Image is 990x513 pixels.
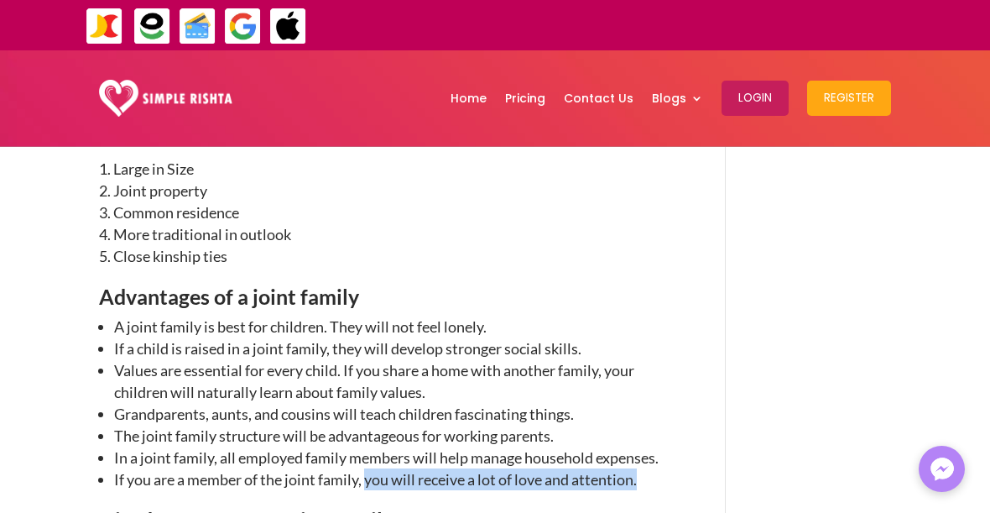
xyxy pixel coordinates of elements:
img: JazzCash-icon [86,8,123,45]
img: ApplePay-icon [269,8,307,45]
li: Common residence [99,202,682,223]
li: The joint family structure will be advantageous for working parents. [114,425,682,447]
li: A joint family is best for children. They will not feel lonely. [114,316,682,338]
a: Blogs [652,55,703,142]
a: Home [451,55,487,142]
img: GooglePay-icon [224,8,262,45]
li: Large in Size [99,158,682,180]
li: Close kinship ties [99,245,682,267]
li: Joint property [99,180,682,202]
li: Grandparents, aunts, and cousins will teach children fascinating things. [114,403,682,425]
a: Contact Us [564,55,633,142]
a: Login [722,55,789,142]
a: Register [807,55,891,142]
li: If you are a member of the joint family, you will receive a lot of love and attention. [114,469,682,490]
img: Messenger [925,453,959,486]
li: If a child is raised in a joint family, they will develop stronger social skills. [114,338,682,359]
img: Credit Cards [179,8,216,45]
strong: Advantages of a joint family [99,284,359,309]
img: EasyPaisa-icon [133,8,171,45]
button: Login [722,81,789,116]
li: Values are essential for every child. If you share a home with another family, your children will... [114,359,682,403]
li: In a joint family, all employed family members will help manage household expenses. [114,447,682,469]
li: More traditional in outlook [99,223,682,245]
button: Register [807,81,891,116]
a: Pricing [505,55,545,142]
